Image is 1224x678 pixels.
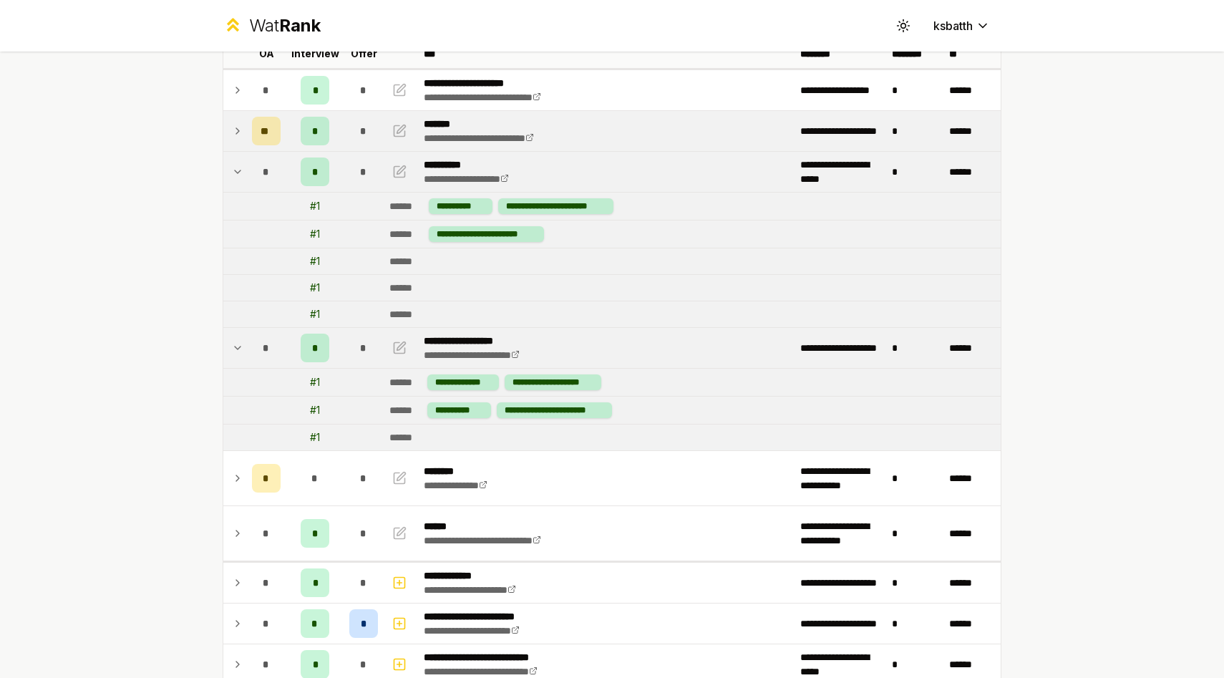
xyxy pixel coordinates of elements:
[310,307,320,321] div: # 1
[310,403,320,417] div: # 1
[310,254,320,268] div: # 1
[351,47,377,61] p: Offer
[291,47,339,61] p: Interview
[310,430,320,445] div: # 1
[279,15,321,36] span: Rank
[259,47,274,61] p: OA
[310,375,320,389] div: # 1
[310,199,320,213] div: # 1
[310,281,320,295] div: # 1
[249,14,321,37] div: Wat
[922,13,1001,39] button: ksbatth
[933,17,973,34] span: ksbatth
[223,14,321,37] a: WatRank
[310,227,320,241] div: # 1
